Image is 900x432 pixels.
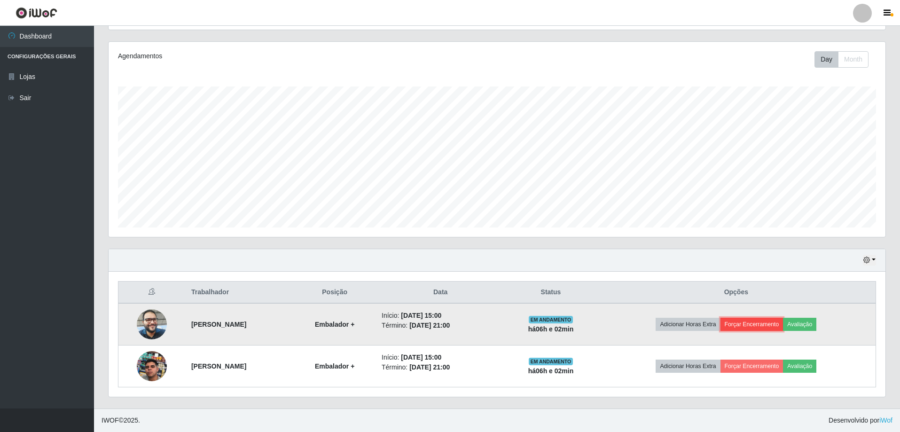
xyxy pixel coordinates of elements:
[720,318,783,331] button: Forçar Encerramento
[528,367,574,375] strong: há 06 h e 02 min
[528,325,574,333] strong: há 06 h e 02 min
[382,353,499,362] li: Início:
[814,51,876,68] div: Toolbar with button groups
[597,282,876,304] th: Opções
[382,321,499,330] li: Término:
[401,353,441,361] time: [DATE] 15:00
[829,416,892,425] span: Desenvolvido por
[505,282,596,304] th: Status
[382,362,499,372] li: Término:
[137,339,167,393] img: 1758147536272.jpeg
[838,51,869,68] button: Month
[879,416,892,424] a: iWof
[656,318,720,331] button: Adicionar Horas Extra
[783,318,816,331] button: Avaliação
[720,360,783,373] button: Forçar Encerramento
[102,416,140,425] span: © 2025 .
[382,311,499,321] li: Início:
[783,360,816,373] button: Avaliação
[409,363,450,371] time: [DATE] 21:00
[529,358,573,365] span: EM ANDAMENTO
[186,282,293,304] th: Trabalhador
[401,312,441,319] time: [DATE] 15:00
[656,360,720,373] button: Adicionar Horas Extra
[102,416,119,424] span: IWOF
[814,51,838,68] button: Day
[376,282,505,304] th: Data
[118,51,426,61] div: Agendamentos
[409,322,450,329] time: [DATE] 21:00
[16,7,57,19] img: CoreUI Logo
[315,321,354,328] strong: Embalador +
[529,316,573,323] span: EM ANDAMENTO
[315,362,354,370] strong: Embalador +
[137,304,167,344] img: 1755090695387.jpeg
[814,51,869,68] div: First group
[293,282,376,304] th: Posição
[191,321,246,328] strong: [PERSON_NAME]
[191,362,246,370] strong: [PERSON_NAME]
